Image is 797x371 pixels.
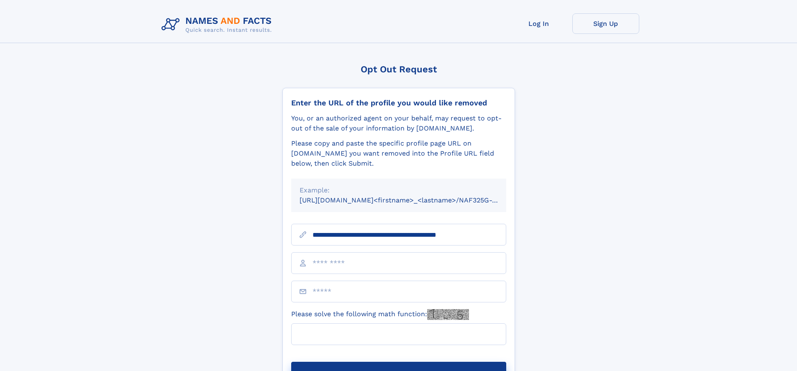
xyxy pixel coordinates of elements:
div: Example: [300,185,498,195]
div: Opt Out Request [282,64,515,74]
img: Logo Names and Facts [158,13,279,36]
a: Log In [505,13,572,34]
div: Please copy and paste the specific profile page URL on [DOMAIN_NAME] you want removed into the Pr... [291,138,506,169]
div: You, or an authorized agent on your behalf, may request to opt-out of the sale of your informatio... [291,113,506,133]
small: [URL][DOMAIN_NAME]<firstname>_<lastname>/NAF325G-xxxxxxxx [300,196,522,204]
div: Enter the URL of the profile you would like removed [291,98,506,107]
a: Sign Up [572,13,639,34]
label: Please solve the following math function: [291,309,469,320]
